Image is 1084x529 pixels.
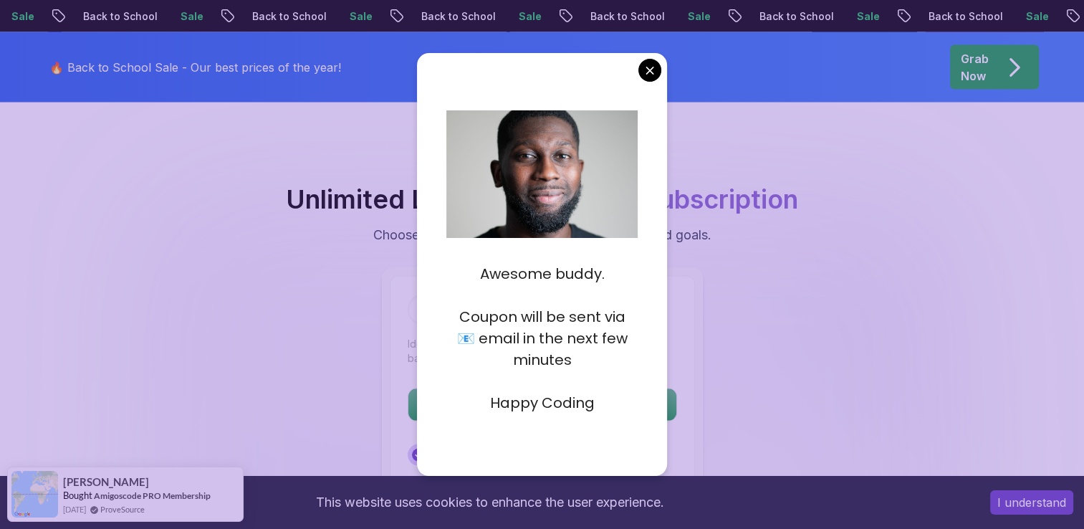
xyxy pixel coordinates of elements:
[409,9,507,24] p: Back to School
[63,476,149,488] span: [PERSON_NAME]
[1014,9,1060,24] p: Sale
[961,50,989,85] p: Grab Now
[168,9,214,24] p: Sale
[94,490,211,501] a: Amigoscode PRO Membership
[11,487,969,518] div: This website uses cookies to enhance the user experience.
[990,490,1073,515] button: Accept cookies
[63,503,86,515] span: [DATE]
[916,9,1014,24] p: Back to School
[240,9,337,24] p: Back to School
[676,9,721,24] p: Sale
[845,9,891,24] p: Sale
[507,9,552,24] p: Sale
[373,225,711,245] p: Choose the plan that fits your learning journey and goals.
[49,59,341,76] p: 🔥 Back to School Sale - Our best prices of the year!
[585,184,798,215] span: One Subscription
[578,9,676,24] p: Back to School
[286,185,798,214] h2: Unlimited Learning with
[63,490,92,501] span: Bought
[337,9,383,24] p: Sale
[408,389,676,421] p: Start Free
[408,398,677,412] a: Start Free
[71,9,168,24] p: Back to School
[747,9,845,24] p: Back to School
[100,503,145,515] a: ProveSource
[408,389,677,421] button: Start Free
[408,337,677,366] p: Ideal for beginners exploring coding and learning the basics for free.
[11,471,58,518] img: provesource social proof notification image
